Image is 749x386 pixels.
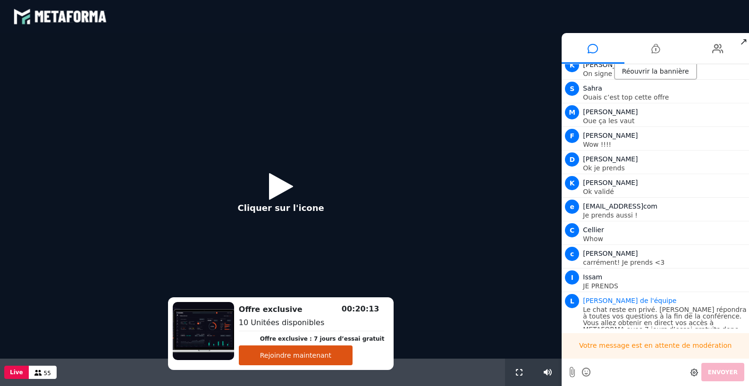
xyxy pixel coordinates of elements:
[583,306,747,339] p: Le chat reste en privé. [PERSON_NAME] répondra à toutes vos questions à la fin de la conférence. ...
[583,179,638,186] span: [PERSON_NAME]
[583,235,747,242] p: Whow
[565,294,579,308] span: L
[583,259,747,266] p: carrément! Je prends <3
[583,141,747,148] p: Wow !!!!
[583,108,638,116] span: [PERSON_NAME]
[583,94,747,101] p: Ouais c’est top cette offre
[738,33,749,50] span: ↗
[565,270,579,285] span: I
[583,273,602,281] span: Issam
[239,304,385,315] h2: Offre exclusive
[701,363,744,381] button: Envoyer
[565,200,579,214] span: e
[565,129,579,143] span: F
[583,165,747,171] p: Ok je prends
[583,212,747,218] p: Je prends aussi !
[614,64,697,80] div: Réouvrir la bannière
[565,105,579,119] span: M
[565,247,579,261] span: c
[565,152,579,167] span: D
[583,188,747,195] p: Ok validé
[342,304,379,313] span: 00:20:13
[583,117,747,124] p: Oue ça les vaut
[565,223,579,237] span: C
[583,250,638,257] span: [PERSON_NAME]
[583,132,638,139] span: [PERSON_NAME]
[228,166,334,227] button: Cliquer sur l'icone
[239,318,324,327] span: 10 Unitées disponibles
[44,370,51,377] span: 55
[173,302,234,360] img: 1739179564043-A1P6JPNQHWVVYF2vtlsBksFrceJM3QJX.png
[583,283,747,289] p: JE PRENDS
[562,333,749,359] div: Votre message est en attente de modération
[238,201,324,214] p: Cliquer sur l'icone
[583,297,676,304] span: Animateur
[583,84,602,92] span: Sahra
[565,82,579,96] span: S
[708,369,738,376] span: Envoyer
[4,366,29,379] button: Live
[583,226,604,234] span: Cellier
[583,202,657,210] span: [EMAIL_ADDRESS]com
[583,155,638,163] span: [PERSON_NAME]
[239,345,353,365] button: Rejoindre maintenant
[565,176,579,190] span: K
[260,335,385,343] p: Offre exclusive : 7 jours d’essai gratuit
